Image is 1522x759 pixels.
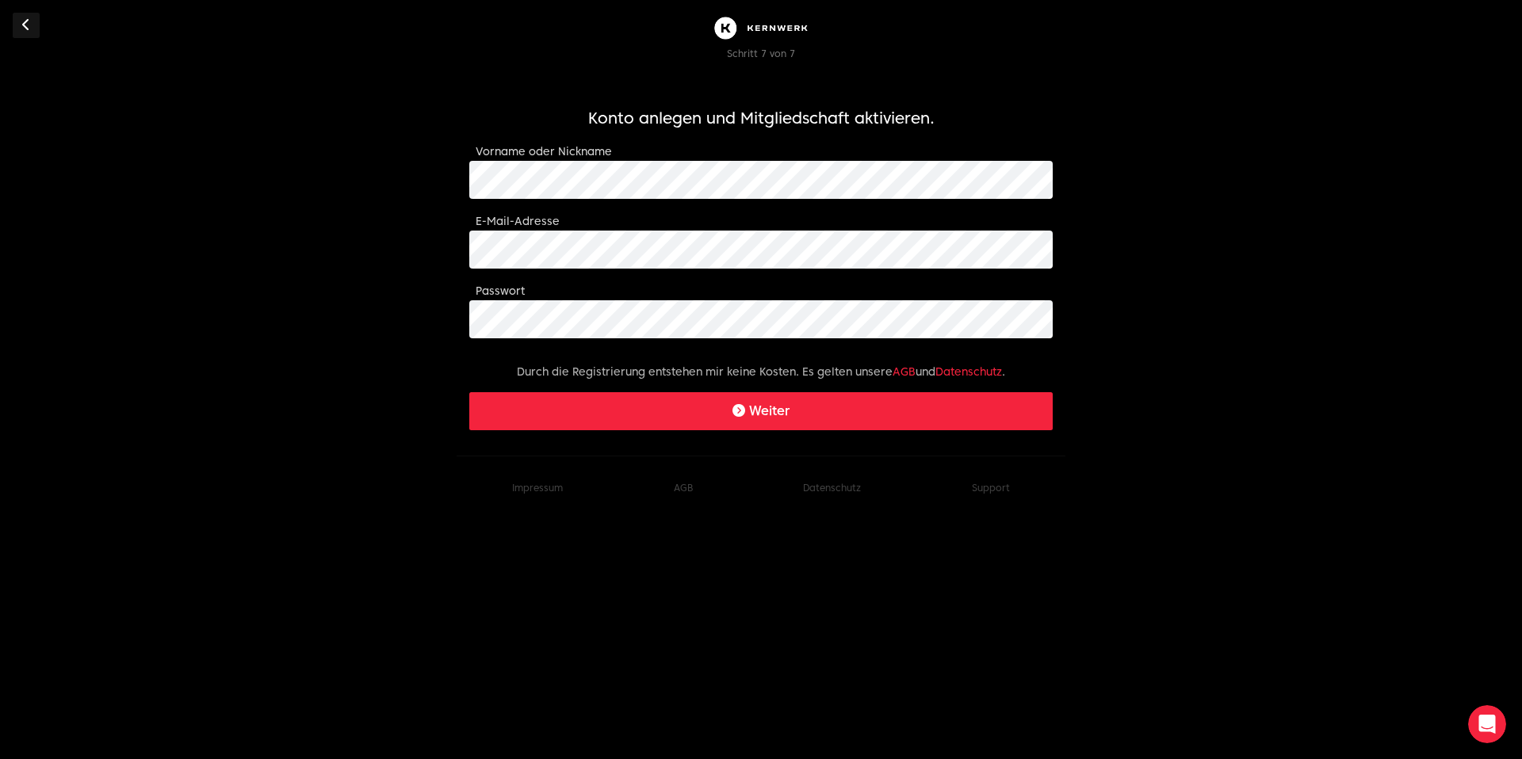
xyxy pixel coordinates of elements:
[803,482,861,494] a: Datenschutz
[727,48,795,59] span: Schritt 7 von 7
[469,364,1053,379] p: Durch die Registrierung entstehen mir keine Kosten. Es gelten unsere und .
[476,215,560,227] label: E-Mail-Adresse
[476,284,525,297] label: Passwort
[512,482,563,494] a: Impressum
[972,482,1010,494] button: Support
[893,365,916,378] a: AGB
[674,482,693,494] a: AGB
[1468,705,1506,743] iframe: Intercom live chat
[476,145,612,158] label: Vorname oder Nickname
[469,107,1053,129] h1: Konto anlegen und Mitgliedschaft aktivieren.
[935,365,1002,378] a: Datenschutz
[469,392,1053,430] button: Weiter
[710,13,812,44] img: Kernwerk®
